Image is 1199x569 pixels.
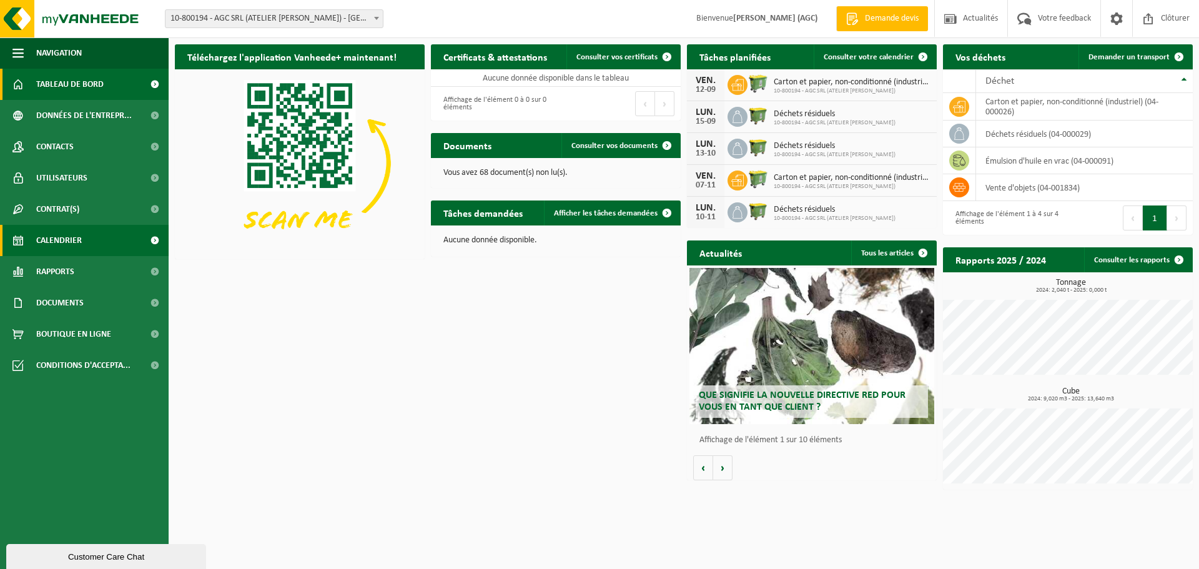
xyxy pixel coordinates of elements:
span: 10-800194 - AGC SRL (ATELIER [PERSON_NAME]) [774,119,896,127]
div: 07-11 [693,181,718,190]
button: Previous [635,91,655,116]
td: carton et papier, non-conditionné (industriel) (04-000026) [976,93,1193,121]
img: WB-0660-HPE-GN-50 [748,73,769,94]
img: WB-1100-HPE-GN-50 [748,200,769,222]
h3: Cube [949,387,1193,402]
button: Volgende [713,455,733,480]
span: Calendrier [36,225,82,256]
img: WB-0660-HPE-GN-50 [748,169,769,190]
a: Que signifie la nouvelle directive RED pour vous en tant que client ? [689,268,934,424]
div: LUN. [693,107,718,117]
span: Documents [36,287,84,319]
div: Affichage de l'élément 0 à 0 sur 0 éléments [437,90,550,117]
img: WB-1100-HPE-GN-50 [748,137,769,158]
h2: Téléchargez l'application Vanheede+ maintenant! [175,44,409,69]
a: Consulter votre calendrier [814,44,935,69]
a: Consulter vos documents [561,133,679,158]
p: Affichage de l'élément 1 sur 10 éléments [699,436,930,445]
span: Conditions d'accepta... [36,350,131,381]
span: Consulter votre calendrier [824,53,914,61]
span: Demander un transport [1088,53,1170,61]
button: Next [655,91,674,116]
span: Déchets résiduels [774,109,896,119]
div: LUN. [693,139,718,149]
span: Tableau de bord [36,69,104,100]
div: 15-09 [693,117,718,126]
span: 10-800194 - AGC SRL (ATELIER [PERSON_NAME]) [774,87,930,95]
div: 13-10 [693,149,718,158]
span: Contacts [36,131,74,162]
a: Demander un transport [1078,44,1192,69]
span: Boutique en ligne [36,319,111,350]
button: Next [1167,205,1187,230]
h2: Tâches planifiées [687,44,783,69]
span: Déchets résiduels [774,141,896,151]
h2: Vos déchets [943,44,1018,69]
a: Consulter vos certificats [566,44,679,69]
a: Demande devis [836,6,928,31]
span: 10-800194 - AGC SRL (ATELIER GRÉGORY COLLIGNON) - VAUX-SUR-SÛRE [165,10,383,27]
span: Carton et papier, non-conditionné (industriel) [774,77,930,87]
a: Consulter les rapports [1084,247,1192,272]
h2: Rapports 2025 / 2024 [943,247,1058,272]
span: 10-800194 - AGC SRL (ATELIER [PERSON_NAME]) [774,215,896,222]
div: VEN. [693,76,718,86]
div: LUN. [693,203,718,213]
h2: Certificats & attestations [431,44,560,69]
a: Tous les articles [851,240,935,265]
span: Déchets résiduels [774,205,896,215]
span: Que signifie la nouvelle directive RED pour vous en tant que client ? [699,390,905,412]
td: Aucune donnée disponible dans le tableau [431,69,681,87]
span: Afficher les tâches demandées [554,209,658,217]
strong: [PERSON_NAME] (AGC) [733,14,817,23]
span: Rapports [36,256,74,287]
span: 10-800194 - AGC SRL (ATELIER [PERSON_NAME]) [774,151,896,159]
span: 2024: 2,040 t - 2025: 0,000 t [949,287,1193,294]
span: Carton et papier, non-conditionné (industriel) [774,173,930,183]
button: Vorige [693,455,713,480]
div: VEN. [693,171,718,181]
img: Download de VHEPlus App [175,69,425,257]
td: déchets résiduels (04-000029) [976,121,1193,147]
span: 10-800194 - AGC SRL (ATELIER GRÉGORY COLLIGNON) - VAUX-SUR-SÛRE [165,9,383,28]
span: Contrat(s) [36,194,79,225]
p: Vous avez 68 document(s) non lu(s). [443,169,668,177]
span: Utilisateurs [36,162,87,194]
span: 10-800194 - AGC SRL (ATELIER [PERSON_NAME]) [774,183,930,190]
span: Navigation [36,37,82,69]
div: 10-11 [693,213,718,222]
iframe: chat widget [6,542,209,569]
span: Demande devis [862,12,922,25]
a: Afficher les tâches demandées [544,200,679,225]
span: Déchet [985,76,1014,86]
img: WB-1100-HPE-GN-50 [748,105,769,126]
h2: Actualités [687,240,754,265]
h2: Tâches demandées [431,200,535,225]
span: 2024: 9,020 m3 - 2025: 13,640 m3 [949,396,1193,402]
span: Consulter vos certificats [576,53,658,61]
h2: Documents [431,133,504,157]
div: Affichage de l'élément 1 à 4 sur 4 éléments [949,204,1062,232]
span: Consulter vos documents [571,142,658,150]
button: Previous [1123,205,1143,230]
div: 12-09 [693,86,718,94]
button: 1 [1143,205,1167,230]
td: émulsion d'huile en vrac (04-000091) [976,147,1193,174]
span: Données de l'entrepr... [36,100,132,131]
h3: Tonnage [949,279,1193,294]
td: vente d'objets (04-001834) [976,174,1193,201]
p: Aucune donnée disponible. [443,236,668,245]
